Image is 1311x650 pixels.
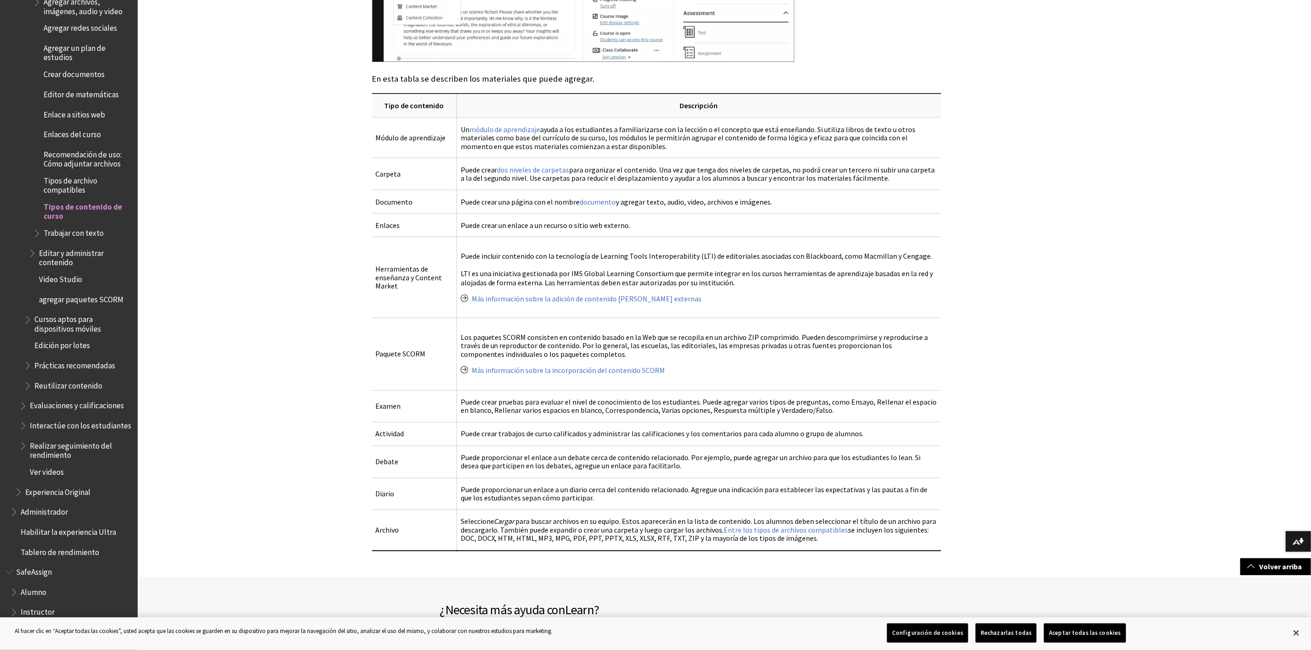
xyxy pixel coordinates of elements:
[372,117,457,158] td: Módulo de aprendizaje
[372,214,457,237] td: Enlaces
[440,600,725,619] h2: ¿Necesita más ayuda con ?
[887,623,968,643] button: Configuración de cookies
[44,107,105,119] span: Enlace a sitios web
[21,504,68,517] span: Administrador
[21,584,46,597] span: Alumno
[44,226,104,238] span: Trabajar con texto
[372,422,457,446] td: Actividad
[724,526,848,535] a: Entre los tipos de archivos compatibles
[1240,558,1311,575] a: Volver arriba
[25,484,90,497] span: Experiencia Original
[372,510,457,551] td: Archivo
[976,623,1037,643] button: Rechazarlas todas
[34,338,90,350] span: Edición por lotes
[494,517,515,526] span: Cargar
[44,87,119,99] span: Editor de matemáticas
[372,190,457,213] td: Documento
[44,67,105,79] span: Crear documentos
[372,318,457,390] td: Paquete SCORM
[44,40,131,62] span: Agregar un plan de estudios
[461,252,937,287] p: Puede incluir contenido con la tecnología de Learning Tools Interoperability (LTI) de editoriales...
[30,418,131,430] span: Interactúe con los estudiantes
[457,214,941,237] td: Puede crear un enlace a un recurso o sitio web externo.
[372,390,457,422] td: Examen
[15,627,552,636] div: Al hacer clic en “Aceptar todas las cookies”, usted acepta que las cookies se guarden en su dispo...
[580,197,616,207] a: documento
[457,478,941,510] td: Puede proporcionar un enlace a un diario cerca del contenido relacionado. Agregue una indicación ...
[372,478,457,510] td: Diario
[457,117,941,158] td: Un ayuda a los estudiantes a familiarizarse con la lección o el concepto que está enseñando. Si u...
[372,446,457,478] td: Debate
[457,190,941,213] td: Puede crear una página con el nombre y agregar texto, audio, video, archivos e imágenes.
[39,272,82,284] span: Video Studio
[457,158,941,190] td: Puede crear para organizar el contenido. Una vez que tenga dos niveles de carpetas, no podrá crea...
[565,601,594,618] span: Learn
[497,165,569,175] a: dos niveles de carpetas
[44,173,131,194] span: Tipos de archivo compatibles
[30,438,131,460] span: Realizar seguimiento del rendimiento
[34,358,115,370] span: Prácticas recomendadas
[21,605,55,617] span: Instructor
[372,94,457,117] th: Tipo de contenido
[30,464,64,477] span: Ver videos
[44,199,131,221] span: Tipos de contenido de curso
[472,366,665,376] a: Más información sobre la incorporación del contenido SCORM
[469,125,541,134] a: módulo de aprendizaje
[457,94,941,117] th: Descripción
[39,245,131,267] span: Editar y administrar contenido
[44,147,131,168] span: Recomendación de uso: Cómo adjuntar archivos
[472,294,702,304] a: Más información sobre la adición de contenido [PERSON_NAME] externas
[16,564,52,577] span: SafeAssign
[372,237,457,318] td: Herramientas de enseñanza y Content Market
[34,312,131,333] span: Cursos aptos para dispositivos móviles
[461,333,937,360] p: Los paquetes SCORM consisten en contenido basado en la Web que se recopila en un archivo ZIP comp...
[457,390,941,422] td: Puede crear pruebas para evaluar el nivel de conocimiento de los estudiantes. Puede agregar vario...
[44,21,117,33] span: Agregar redes sociales
[39,292,123,304] span: agregar paquetes SCORM
[372,158,457,190] td: Carpeta
[457,446,941,478] td: Puede proporcionar el enlace a un debate cerca de contenido relacionado. Por ejemplo, puede agreg...
[372,73,941,85] p: En esta tabla se describen los materiales que puede agregar.
[457,422,941,446] td: Puede crear trabajos de curso calificados y administrar las calificaciones y los comentarios para...
[21,524,116,537] span: Habilitar la experiencia Ultra
[44,127,101,139] span: Enlaces del curso
[34,378,102,390] span: Reutilizar contenido
[30,398,124,411] span: Evaluaciones y calificaciones
[457,510,941,551] td: Seleccione para buscar archivos en su equipo. Estos aparecerán en la lista de contenido. Los alum...
[1044,623,1126,643] button: Aceptar todas las cookies
[6,564,132,640] nav: Book outline for Blackboard SafeAssign
[1286,623,1306,643] button: Cerrar
[21,544,99,557] span: Tablero de rendimiento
